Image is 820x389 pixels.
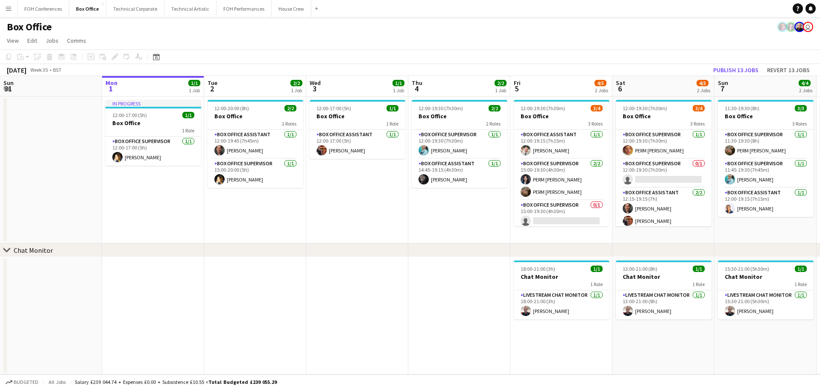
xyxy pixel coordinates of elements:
span: 1/1 [591,266,603,272]
div: 1 Job [291,87,302,94]
span: 1/1 [795,266,807,272]
span: 13:00-21:00 (8h) [623,266,657,272]
h3: Box Office [718,112,814,120]
button: FOH Performances [217,0,272,17]
span: Total Budgeted £239 055.29 [208,379,277,385]
span: 6 [615,84,625,94]
h1: Box Office [7,20,52,33]
app-card-role: Box Office Supervisor0/112:00-19:30 (7h30m) [616,159,712,188]
app-card-role: Livestream Chat Monitor1/113:00-21:00 (8h)[PERSON_NAME] [616,290,712,319]
app-user-avatar: PERM Chris Nye [794,22,805,32]
div: BST [53,67,61,73]
a: Edit [24,35,41,46]
span: 2 [206,84,217,94]
span: 1 Role [794,281,807,287]
app-card-role: Box Office Supervisor1/111:30-19:30 (8h)PERM [PERSON_NAME] [718,130,814,159]
span: 1/1 [182,112,194,118]
span: 1 Role [182,127,194,134]
span: Sun [718,79,728,87]
h3: Box Office [616,112,712,120]
span: 12:00-19:30 (7h30m) [521,105,565,111]
div: 12:00-20:00 (8h)2/2Box Office2 RolesBox Office Assistant1/112:00-19:45 (7h45m)[PERSON_NAME]Box Of... [208,100,303,188]
button: Technical Artistic [164,0,217,17]
span: 1 [104,84,117,94]
span: 3 Roles [792,120,807,127]
div: In progress [105,100,201,107]
app-job-card: 12:00-19:30 (7h30m)3/4Box Office3 RolesBox Office Assistant1/112:00-19:15 (7h15m)[PERSON_NAME]Box... [514,100,609,226]
div: [DATE] [7,66,26,74]
app-job-card: 12:00-19:30 (7h30m)2/2Box Office2 RolesBox Office Supervisor1/112:00-19:30 (7h30m)[PERSON_NAME]Bo... [412,100,507,188]
div: 1 Job [189,87,200,94]
span: 2 Roles [282,120,296,127]
app-card-role: Livestream Chat Monitor1/115:30-21:00 (5h30m)[PERSON_NAME] [718,290,814,319]
span: 1 Role [692,281,705,287]
span: 1/1 [188,80,200,86]
span: View [7,37,19,44]
h3: Chat Monitor [718,273,814,281]
app-card-role: Box Office Supervisor2/215:00-19:30 (4h30m)PERM [PERSON_NAME]PERM [PERSON_NAME] [514,159,609,200]
app-card-role: Box Office Assistant1/112:00-19:15 (7h15m)[PERSON_NAME] [514,130,609,159]
span: 12:00-17:00 (5h) [112,112,147,118]
span: 1 Role [386,120,398,127]
span: 12:00-17:00 (5h) [316,105,351,111]
div: 2 Jobs [595,87,608,94]
span: Edit [27,37,37,44]
a: View [3,35,22,46]
span: 2/2 [489,105,501,111]
span: 3 [308,84,321,94]
button: Revert 13 jobs [764,64,813,76]
app-job-card: 11:30-19:30 (8h)3/3Box Office3 RolesBox Office Supervisor1/111:30-19:30 (8h)PERM [PERSON_NAME]Box... [718,100,814,217]
span: 7 [717,84,728,94]
button: FOH Conferences [18,0,69,17]
app-job-card: 12:00-19:30 (7h30m)3/4Box Office3 RolesBox Office Supervisor1/112:00-19:30 (7h30m)PERM [PERSON_NA... [616,100,712,226]
span: 12:00-20:00 (8h) [214,105,249,111]
button: Technical Corporate [106,0,164,17]
div: Chat Monitor [14,246,53,254]
app-card-role: Box Office Assistant1/112:00-19:45 (7h45m)[PERSON_NAME] [208,130,303,159]
span: 1 Role [590,281,603,287]
h3: Box Office [412,112,507,120]
div: 1 Job [393,87,404,94]
span: 4/4 [799,80,811,86]
span: 2 Roles [486,120,501,127]
span: 12:00-19:30 (7h30m) [419,105,463,111]
span: Tue [208,79,217,87]
span: 4/5 [594,80,606,86]
div: In progress12:00-17:00 (5h)1/1Box Office1 RoleBox Office Supervisor1/112:00-17:00 (5h)[PERSON_NAME] [105,100,201,166]
span: 3 Roles [588,120,603,127]
h3: Chat Monitor [616,273,712,281]
span: 3/4 [591,105,603,111]
div: Salary £239 044.74 + Expenses £0.00 + Subsistence £10.55 = [75,379,277,385]
h3: Box Office [310,112,405,120]
app-card-role: Box Office Assistant1/112:00-17:00 (5h)[PERSON_NAME] [310,130,405,159]
app-job-card: 12:00-17:00 (5h)1/1Box Office1 RoleBox Office Assistant1/112:00-17:00 (5h)[PERSON_NAME] [310,100,405,159]
span: 2/2 [284,105,296,111]
app-card-role: Box Office Supervisor1/112:00-19:30 (7h30m)[PERSON_NAME] [412,130,507,159]
button: Publish 13 jobs [710,64,762,76]
span: 31 [2,84,14,94]
app-card-role: Box Office Supervisor1/112:00-17:00 (5h)[PERSON_NAME] [105,137,201,166]
span: 3 Roles [690,120,705,127]
span: Jobs [46,37,59,44]
span: 3/3 [795,105,807,111]
span: 12:00-19:30 (7h30m) [623,105,667,111]
span: Thu [412,79,422,87]
app-job-card: 18:00-21:00 (3h)1/1Chat Monitor1 RoleLivestream Chat Monitor1/118:00-21:00 (3h)[PERSON_NAME] [514,260,609,319]
app-job-card: 15:30-21:00 (5h30m)1/1Chat Monitor1 RoleLivestream Chat Monitor1/115:30-21:00 (5h30m)[PERSON_NAME] [718,260,814,319]
h3: Box Office [105,119,201,127]
span: 3/4 [693,105,705,111]
app-job-card: 13:00-21:00 (8h)1/1Chat Monitor1 RoleLivestream Chat Monitor1/113:00-21:00 (8h)[PERSON_NAME] [616,260,712,319]
span: 4/5 [697,80,709,86]
app-card-role: Box Office Supervisor1/111:45-19:30 (7h45m)[PERSON_NAME] [718,159,814,188]
app-user-avatar: Lexi Clare [786,22,796,32]
div: 2 Jobs [799,87,812,94]
span: 1/1 [693,266,705,272]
